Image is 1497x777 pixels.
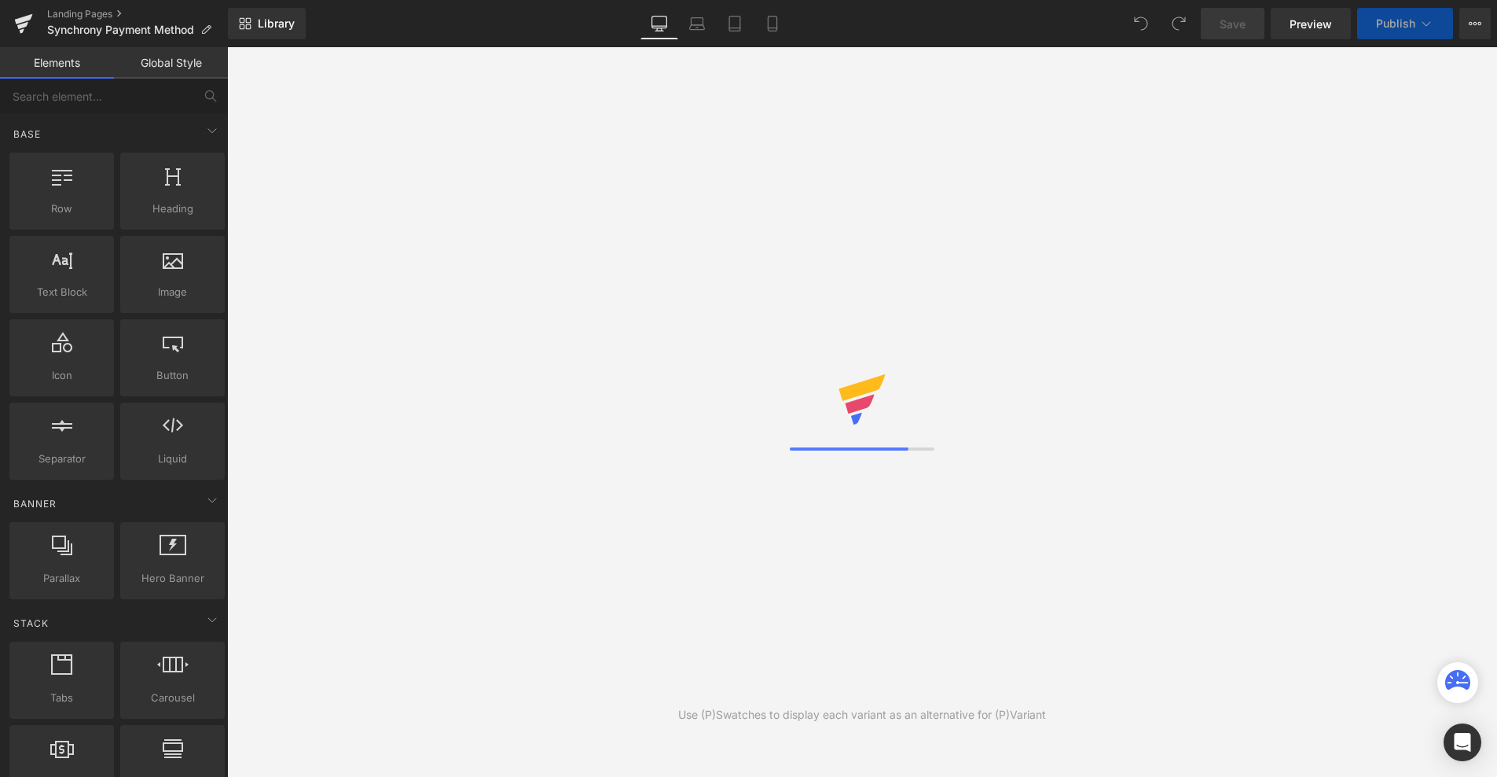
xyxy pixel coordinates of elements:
span: Carousel [125,690,220,706]
span: Text Block [14,284,109,300]
div: Use (P)Swatches to display each variant as an alternative for (P)Variant [678,706,1046,724]
div: Open Intercom Messenger [1444,724,1481,761]
button: Publish [1357,8,1453,39]
span: Parallax [14,570,109,587]
a: Preview [1271,8,1351,39]
span: Stack [12,616,50,631]
span: Separator [14,451,109,467]
button: Undo [1125,8,1157,39]
button: Redo [1163,8,1194,39]
span: Publish [1376,17,1415,30]
a: Laptop [678,8,716,39]
span: Base [12,127,42,142]
span: Button [125,367,220,384]
span: Heading [125,201,220,217]
span: Row [14,201,109,217]
button: More [1459,8,1491,39]
a: Global Style [114,47,228,79]
a: New Library [228,8,306,39]
span: Image [125,284,220,300]
span: Liquid [125,451,220,467]
a: Landing Pages [47,8,228,20]
span: Tabs [14,690,109,706]
a: Tablet [716,8,754,39]
span: Save [1220,16,1246,32]
span: Synchrony Payment Method [47,24,194,36]
span: Hero Banner [125,570,220,587]
span: Icon [14,367,109,384]
span: Banner [12,496,58,511]
span: Library [258,17,295,31]
a: Desktop [640,8,678,39]
a: Mobile [754,8,791,39]
span: Preview [1290,16,1332,32]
